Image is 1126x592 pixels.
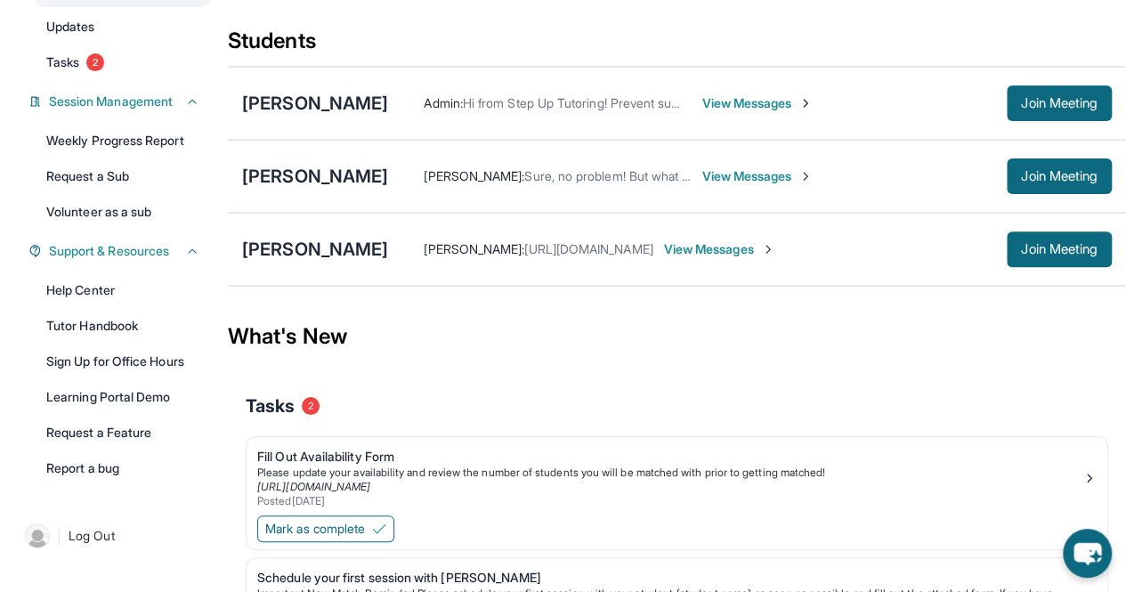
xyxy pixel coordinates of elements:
a: Report a bug [36,452,210,484]
a: Request a Feature [36,417,210,449]
div: Please update your availability and review the number of students you will be matched with prior ... [257,466,1082,480]
div: Schedule your first session with [PERSON_NAME] [257,569,1082,587]
span: [URL][DOMAIN_NAME] [524,241,652,256]
span: [PERSON_NAME] : [424,241,524,256]
img: Chevron-Right [761,242,775,256]
span: Tasks [246,393,295,418]
img: Mark as complete [372,522,386,536]
span: Join Meeting [1021,244,1098,255]
div: [PERSON_NAME] [242,164,388,189]
a: Tasks2 [36,46,210,78]
span: Log Out [69,527,115,545]
span: Join Meeting [1021,98,1098,109]
span: Admin : [424,95,462,110]
a: |Log Out [18,516,210,556]
div: Posted [DATE] [257,494,1082,508]
a: Help Center [36,274,210,306]
span: View Messages [664,240,775,258]
span: | [57,525,61,547]
a: Weekly Progress Report [36,125,210,157]
div: Fill Out Availability Form [257,448,1082,466]
button: Join Meeting [1007,85,1112,121]
button: Support & Resources [42,242,199,260]
span: [PERSON_NAME] : [424,168,524,183]
a: Sign Up for Office Hours [36,345,210,377]
span: Support & Resources [49,242,169,260]
a: Request a Sub [36,160,210,192]
a: Updates [36,11,210,43]
img: user-img [25,523,50,548]
a: Volunteer as a sub [36,196,210,228]
button: chat-button [1063,529,1112,578]
span: Mark as complete [265,520,365,538]
button: Mark as complete [257,515,394,542]
img: Chevron-Right [798,169,813,183]
span: Sure, no problem! But what about if we do it early in the morning [DATE] 7:30–8:30am, EST. [524,168,1039,183]
span: 2 [86,53,104,71]
div: [PERSON_NAME] [242,91,388,116]
a: [URL][DOMAIN_NAME] [257,480,370,493]
div: [PERSON_NAME] [242,237,388,262]
a: Tutor Handbook [36,310,210,342]
div: What's New [228,297,1126,376]
span: Updates [46,18,95,36]
span: View Messages [701,167,813,185]
a: Learning Portal Demo [36,381,210,413]
button: Session Management [42,93,199,110]
a: Fill Out Availability FormPlease update your availability and review the number of students you w... [247,437,1107,512]
span: Tasks [46,53,79,71]
button: Join Meeting [1007,158,1112,194]
span: Session Management [49,93,173,110]
span: 2 [302,397,320,415]
button: Join Meeting [1007,231,1112,267]
span: View Messages [701,94,813,112]
div: Students [228,27,1126,66]
span: Join Meeting [1021,171,1098,182]
img: Chevron-Right [798,96,813,110]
